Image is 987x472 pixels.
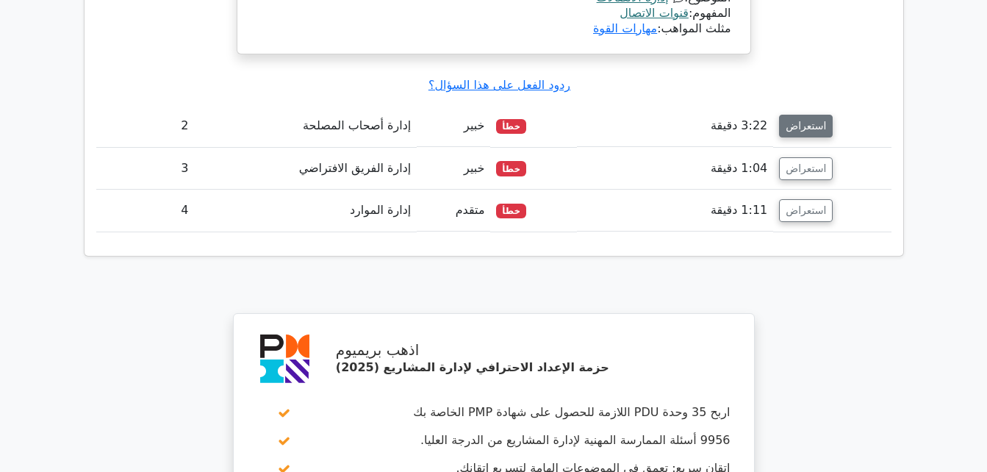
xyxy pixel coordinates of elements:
td: 2 [96,105,195,147]
td: إدارة الموارد [194,190,417,232]
td: إدارة أصحاب المصلحة [194,105,417,147]
font: مثلث المواهب: [593,21,731,35]
td: 1:04 دقيقة [577,148,773,190]
td: خبير [417,105,490,147]
td: 4 [96,190,195,232]
a: ردود الفعل على هذا السؤال؟ [428,78,570,92]
span: خطأ [496,204,525,218]
a: مهارات القوة [593,21,657,35]
td: خبير [417,148,490,190]
td: متقدم [417,190,490,232]
td: إدارة الفريق الافتراضي [194,148,417,190]
button: استعراض [779,199,833,222]
button: استعراض [779,115,833,137]
button: استعراض [779,157,833,180]
a: قنوات الاتصال [620,6,689,20]
td: 3:22 دقيقة [577,105,773,147]
td: 1:11 دقيقة [577,190,773,232]
font: المفهوم: [620,6,731,20]
span: خطأ [496,119,525,134]
span: خطأ [496,161,525,176]
td: 3 [96,148,195,190]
